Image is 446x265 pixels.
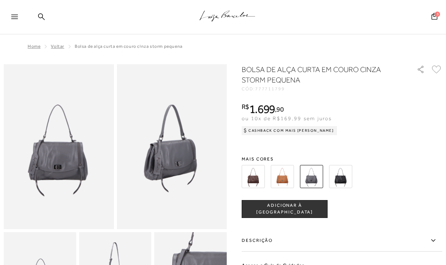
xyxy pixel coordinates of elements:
img: BOLSA DE ALÇA CURTA EM COURO CAFÉ PEQUENA [242,165,265,188]
img: image [117,64,227,229]
img: BOLSA DE ALÇA CURTA EM COURO PRETO PEQUENA [329,165,352,188]
span: 3 [435,12,440,17]
span: ADICIONAR À [GEOGRAPHIC_DATA] [242,202,327,215]
div: CÓD: [242,87,391,91]
div: Cashback com Mais [PERSON_NAME] [242,126,337,135]
span: 90 [276,105,284,113]
span: BOLSA DE ALÇA CURTA EM COURO CINZA STORM PEQUENA [75,44,183,49]
span: 777711799 [255,86,285,91]
a: Home [28,44,40,49]
button: 3 [429,12,440,22]
i: R$ [242,103,249,110]
span: 1.699 [249,102,275,116]
a: Voltar [51,44,64,49]
img: image [4,64,114,229]
img: BOLSA DE ALÇA CURTA EM COURO CARAMELO PEQUENA [271,165,294,188]
img: BOLSA DE ALÇA CURTA EM COURO CINZA STORM PEQUENA [300,165,323,188]
i: , [275,106,284,113]
span: Mais cores [242,157,442,161]
label: Descrição [242,230,442,252]
h1: BOLSA DE ALÇA CURTA EM COURO CINZA STORM PEQUENA [242,64,382,85]
button: ADICIONAR À [GEOGRAPHIC_DATA] [242,200,328,218]
span: ou 10x de R$169,99 sem juros [242,115,332,121]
